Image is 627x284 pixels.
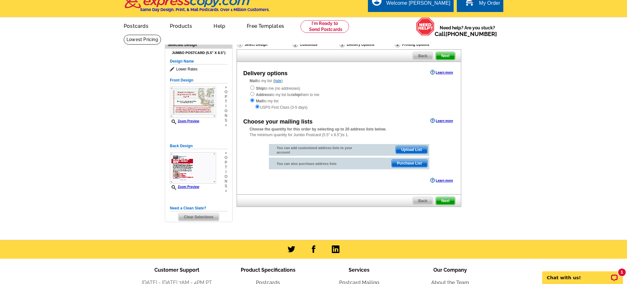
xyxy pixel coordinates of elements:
[241,267,295,273] span: Product Specifications
[256,99,263,103] strong: Mail
[250,85,448,110] div: to me (no addresses) to my list but them to me to my list
[165,42,232,48] div: Selected Design
[413,52,433,60] a: Back
[170,119,199,123] a: Zoom Preview
[292,41,339,49] div: Customize
[256,86,264,91] strong: Ship
[170,58,227,64] h5: Design Name
[225,99,227,104] span: t
[237,126,461,138] div: The minimum quantity for Jumbo Postcard (5.5" x 8.5")is 1.
[225,113,227,118] span: n
[225,151,227,155] span: »
[178,213,219,221] span: Clear Selections
[250,104,448,110] div: USPS First Class (3-5 days)
[339,41,394,49] div: Delivery Options
[436,52,455,60] span: Next
[170,205,227,211] h5: Need a Clean Slate?
[293,93,301,97] strong: ship
[394,41,450,48] div: Printing Options
[392,160,427,167] span: Purchase List
[538,264,627,284] iframe: LiveChat chat widget
[243,69,288,78] div: Delivery options
[436,197,455,205] span: Next
[225,179,227,184] span: n
[435,25,500,37] span: Need help? Are you stuck?
[250,127,386,131] strong: Choose the quantity for this order by selecting up to 20 address lists below.
[256,93,271,97] strong: Address
[225,174,227,179] span: o
[140,7,270,12] h4: Same Day Design, Print, & Mail Postcards. Over 1 Million Customers.
[170,51,227,55] h4: Jumbo Postcard (5.5" x 8.5")
[225,109,227,113] span: o
[225,104,227,109] span: i
[386,0,450,9] div: Welcome [PERSON_NAME]
[433,267,467,273] span: Our Company
[225,165,227,170] span: t
[479,0,500,9] div: My Order
[237,78,461,110] div: to my list ( )
[293,42,298,47] img: Customize
[339,42,345,47] img: Delivery Options
[237,41,292,49] div: Select Design
[170,87,216,118] img: small-thumb.jpg
[274,79,282,83] a: hide
[225,123,227,128] span: »
[170,185,199,189] a: Zoom Preview
[430,70,453,75] a: Learn more
[430,178,453,183] a: Learn more
[225,160,227,165] span: p
[445,31,497,37] a: [PHONE_NUMBER]
[413,197,433,205] a: Back
[160,18,202,33] a: Products
[237,42,243,47] img: Select Design
[269,158,360,167] div: You can also purchase address lists
[396,146,427,154] span: Upload List
[225,85,227,90] span: »
[170,66,227,72] span: Lower Rates
[170,143,227,149] h5: Back Design
[395,42,400,47] img: Printing Options & Summary
[435,31,497,37] span: Call
[225,118,227,123] span: s
[170,77,227,83] h5: Front Design
[349,267,369,273] span: Services
[170,152,216,184] img: small-thumb.jpg
[114,18,158,33] a: Postcards
[225,94,227,99] span: p
[416,17,435,36] img: help
[225,189,227,193] span: »
[269,144,360,156] div: You can add customized address lists to your account
[225,184,227,189] span: s
[237,18,294,33] a: Free Templates
[243,118,313,126] div: Choose your mailing lists
[225,155,227,160] span: o
[225,170,227,174] span: i
[203,18,235,33] a: Help
[250,79,257,83] strong: Mail
[154,267,199,273] span: Customer Support
[225,90,227,94] span: o
[430,118,453,123] a: Learn more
